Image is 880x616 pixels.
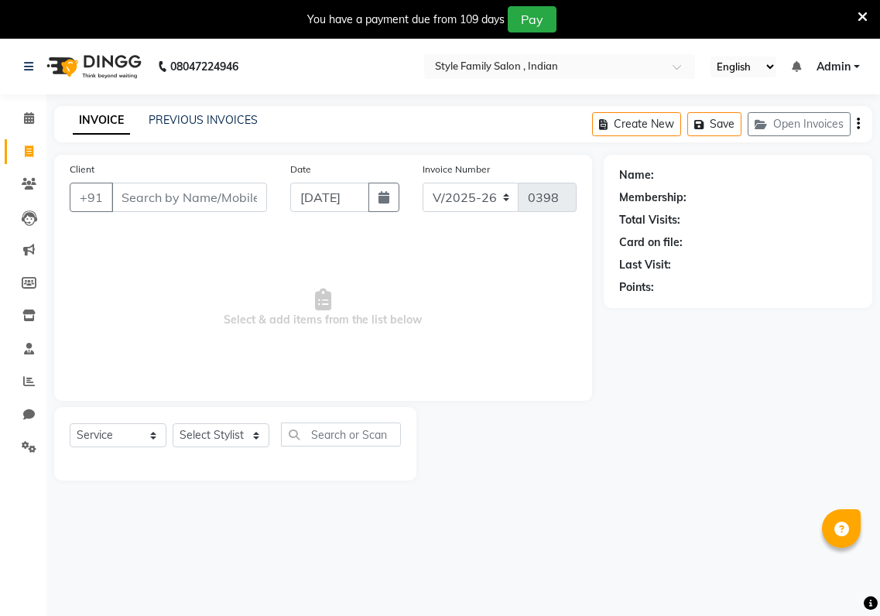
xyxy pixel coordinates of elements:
div: Membership: [619,190,687,206]
button: +91 [70,183,113,212]
a: INVOICE [73,107,130,135]
div: Name: [619,167,654,183]
span: Admin [817,59,851,75]
div: Card on file: [619,234,683,251]
img: logo [39,45,146,88]
span: Select & add items from the list below [70,231,577,385]
div: You have a payment due from 109 days [307,12,505,28]
label: Date [290,163,311,176]
input: Search or Scan [281,423,401,447]
button: Pay [508,6,556,33]
a: PREVIOUS INVOICES [149,113,258,127]
b: 08047224946 [170,45,238,88]
div: Total Visits: [619,212,680,228]
div: Last Visit: [619,257,671,273]
button: Open Invoices [748,112,851,136]
button: Save [687,112,741,136]
label: Invoice Number [423,163,490,176]
button: Create New [592,112,681,136]
input: Search by Name/Mobile/Email/Code [111,183,267,212]
div: Points: [619,279,654,296]
label: Client [70,163,94,176]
